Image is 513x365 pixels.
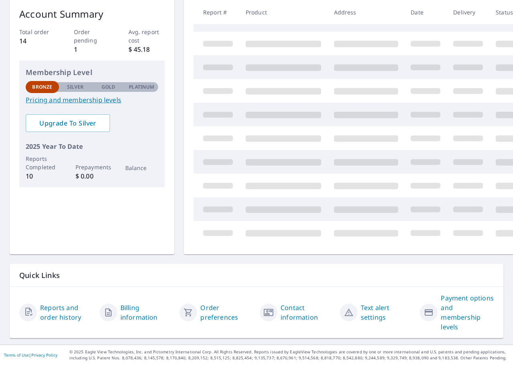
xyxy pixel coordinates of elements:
p: Membership Level [26,67,158,78]
p: Order pending [74,28,110,45]
a: Terms of Use [4,352,29,358]
p: Reports Completed [26,154,59,171]
a: Text alert settings [361,303,414,322]
p: 2025 Year To Date [26,142,158,151]
a: Payment options and membership levels [441,293,494,332]
a: Privacy Policy [31,352,57,358]
a: Reports and order history [40,303,93,322]
p: Platinum [129,83,154,91]
p: Total order [19,28,56,36]
p: © 2025 Eagle View Technologies, Inc. and Pictometry International Corp. All Rights Reserved. Repo... [69,349,509,361]
p: Gold [102,83,115,91]
a: Upgrade To Silver [26,114,110,132]
span: Upgrade To Silver [32,119,104,128]
p: 10 [26,171,59,181]
p: Avg. report cost [128,28,165,45]
p: 14 [19,36,56,46]
a: Billing information [120,303,173,322]
p: Balance [125,164,159,172]
p: 1 [74,45,110,54]
p: Silver [67,83,84,91]
p: $ 45.18 [128,45,165,54]
p: Account Summary [19,7,165,21]
p: $ 0.00 [75,171,109,181]
a: Pricing and membership levels [26,95,158,105]
p: Prepayments [75,163,109,171]
p: | [4,353,57,357]
p: Quick Links [19,270,494,280]
a: Order preferences [200,303,253,322]
a: Contact information [281,303,334,322]
p: Bronze [32,83,52,91]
